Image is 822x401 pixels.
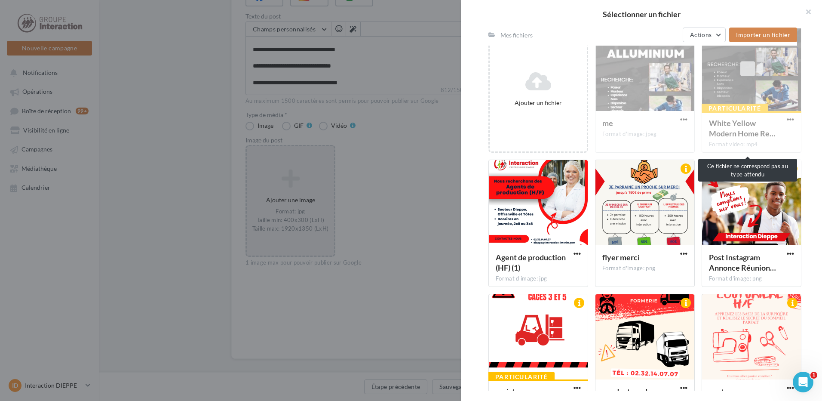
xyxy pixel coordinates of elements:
[690,31,712,38] span: Actions
[475,10,808,18] h2: Sélectionner un fichier
[496,275,581,283] div: Format d'image: jpg
[736,31,790,38] span: Importer un fichier
[683,28,726,42] button: Actions
[496,253,566,272] span: Agent de production (HF) (1)
[709,275,794,283] div: Format d'image: png
[709,253,776,272] span: Post Instagram Annonce Réunion d'Information Rentrée Scolaire Simple Moderne Coloré
[709,387,736,396] span: couture
[698,159,797,182] div: Ce fichier ne correspond pas au type attendu
[496,387,519,396] span: cariste
[602,253,640,262] span: flyer merci
[602,387,668,396] span: conducteur de parc
[793,372,813,392] iframe: Intercom live chat
[729,28,797,42] button: Importer un fichier
[493,99,583,107] div: Ajouter un fichier
[500,31,533,40] div: Mes fichiers
[488,372,555,382] div: Particularité
[810,372,817,379] span: 1
[602,265,687,272] div: Format d'image: png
